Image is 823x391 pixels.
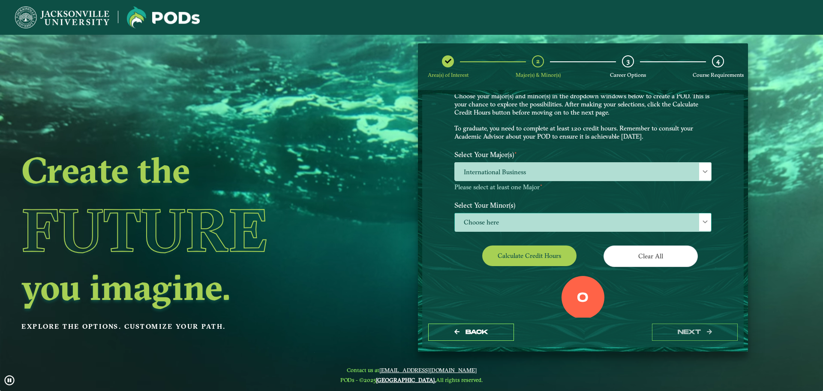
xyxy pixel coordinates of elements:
p: Explore the options. Customize your path. [21,320,349,333]
button: next [652,324,738,341]
span: PODs - ©2025 All rights reserved. [340,376,483,383]
span: 2 [536,57,540,65]
span: International Business [455,163,711,181]
p: Please select at least one Major [454,183,712,191]
h1: Future [21,191,349,269]
button: Back [428,324,514,341]
sup: ⋆ [514,149,517,156]
span: Back [466,328,488,336]
span: Career Options [610,72,646,78]
button: Calculate credit hours [482,246,577,266]
h2: you imagine. [21,269,349,305]
a: [EMAIL_ADDRESS][DOMAIN_NAME] [379,367,477,373]
span: Major(s) & Minor(s) [516,72,561,78]
h2: Create the [21,152,349,188]
span: 3 [627,57,630,65]
sup: ⋆ [540,182,543,188]
span: Contact us at [340,367,483,373]
span: Area(s) of Interest [428,72,469,78]
label: 0 [577,290,589,306]
img: Jacksonville University logo [15,6,109,28]
span: 4 [716,57,720,65]
p: Choose your major(s) and minor(s) in the dropdown windows below to create a POD. This is your cha... [454,92,712,141]
button: Clear All [604,246,698,267]
span: Course Requirements [693,72,744,78]
span: Choose here [455,213,711,232]
img: Jacksonville University logo [127,6,200,28]
label: Select Your Minor(s) [448,197,718,213]
label: Select Your Major(s) [448,147,718,163]
a: [GEOGRAPHIC_DATA]. [376,376,436,383]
